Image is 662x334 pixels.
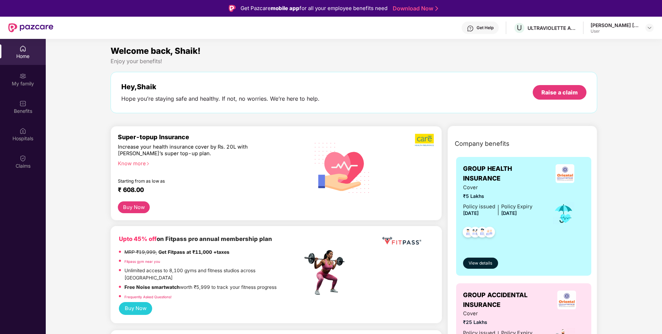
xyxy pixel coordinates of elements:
span: U [517,24,522,32]
span: [DATE] [463,210,479,216]
img: insurerLogo [557,291,576,309]
div: Super-topup Insurance [118,133,303,141]
div: Enjoy your benefits! [111,58,597,65]
span: [DATE] [501,210,517,216]
img: svg+xml;base64,PHN2ZyBpZD0iSG9tZSIgeG1sbnM9Imh0dHA6Ly93d3cudzMub3JnLzIwMDAvc3ZnIiB3aWR0aD0iMjAiIG... [19,45,26,52]
img: insurerLogo [556,164,574,183]
img: b5dec4f62d2307b9de63beb79f102df3.png [415,133,435,147]
span: Welcome back, Shaik! [111,46,201,56]
div: Get Pazcare for all your employee benefits need [241,4,387,12]
span: Company benefits [455,139,509,149]
a: Fitpass gym near you [124,259,160,264]
img: svg+xml;base64,PHN2ZyBpZD0iQmVuZWZpdHMiIHhtbG5zPSJodHRwOi8vd3d3LnczLm9yZy8yMDAwL3N2ZyIgd2lkdGg9Ij... [19,100,26,107]
button: View details [463,258,498,269]
div: User [591,28,639,34]
img: Logo [229,5,236,12]
b: on Fitpass pro annual membership plan [119,235,272,242]
div: Hope you’re staying safe and healthy. If not, no worries. We’re here to help. [121,95,320,102]
span: Cover [463,184,532,192]
img: svg+xml;base64,PHN2ZyB4bWxucz0iaHR0cDovL3d3dy53My5vcmcvMjAwMC9zdmciIHdpZHRoPSI0OC45MTUiIGhlaWdodD... [467,225,484,242]
span: View details [469,260,492,267]
img: svg+xml;base64,PHN2ZyB4bWxucz0iaHR0cDovL3d3dy53My5vcmcvMjAwMC9zdmciIHdpZHRoPSI0OC45NDMiIGhlaWdodD... [481,225,498,242]
span: ₹5 Lakhs [463,193,532,200]
div: ₹ 608.00 [118,186,296,194]
strong: Free Noise smartwatch [124,284,180,290]
p: worth ₹5,999 to track your fitness progress [124,284,277,291]
div: Hey, Shaik [121,83,320,91]
a: Frequently Asked Questions! [124,295,172,299]
button: Buy Now [119,302,152,315]
span: GROUP ACCIDENTAL INSURANCE [463,290,549,310]
div: ULTRAVIOLETTE AUTOMOTIVE PRIVATE LIMITED [528,25,576,31]
img: fppp.png [381,234,423,247]
img: svg+xml;base64,PHN2ZyB4bWxucz0iaHR0cDovL3d3dy53My5vcmcvMjAwMC9zdmciIHhtbG5zOnhsaW5rPSJodHRwOi8vd3... [309,134,375,201]
p: Unlimited access to 8,100 gyms and fitness studios across [GEOGRAPHIC_DATA] [124,267,303,282]
img: svg+xml;base64,PHN2ZyBpZD0iSG9zcGl0YWxzIiB4bWxucz0iaHR0cDovL3d3dy53My5vcmcvMjAwMC9zdmciIHdpZHRoPS... [19,127,26,134]
button: Buy Now [118,201,150,214]
a: Download Now [393,5,436,12]
div: [PERSON_NAME] [PERSON_NAME] [591,22,639,28]
img: svg+xml;base64,PHN2ZyBpZD0iQ2xhaW0iIHhtbG5zPSJodHRwOi8vd3d3LnczLm9yZy8yMDAwL3N2ZyIgd2lkdGg9IjIwIi... [19,155,26,162]
span: Cover [463,310,532,318]
del: MRP ₹19,999, [124,249,157,255]
div: Increase your health insurance cover by Rs. 20L with [PERSON_NAME]’s super top-up plan. [118,144,273,157]
strong: mobile app [271,5,299,11]
img: svg+xml;base64,PHN2ZyB4bWxucz0iaHR0cDovL3d3dy53My5vcmcvMjAwMC9zdmciIHdpZHRoPSI0OC45NDMiIGhlaWdodD... [460,225,477,242]
div: Raise a claim [541,89,578,96]
span: GROUP HEALTH INSURANCE [463,164,546,184]
img: svg+xml;base64,PHN2ZyBpZD0iSGVscC0zMngzMiIgeG1sbnM9Imh0dHA6Ly93d3cudzMub3JnLzIwMDAvc3ZnIiB3aWR0aD... [467,25,474,32]
span: right [146,162,150,166]
img: svg+xml;base64,PHN2ZyB3aWR0aD0iMjAiIGhlaWdodD0iMjAiIHZpZXdCb3g9IjAgMCAyMCAyMCIgZmlsbD0ibm9uZSIgeG... [19,73,26,80]
img: svg+xml;base64,PHN2ZyB4bWxucz0iaHR0cDovL3d3dy53My5vcmcvMjAwMC9zdmciIHdpZHRoPSI0OC45NDMiIGhlaWdodD... [474,225,491,242]
div: Know more [118,160,298,165]
img: icon [552,202,575,225]
img: fpp.png [302,248,351,297]
strong: Get Fitpass at ₹11,000 +taxes [158,249,229,255]
div: Get Help [477,25,494,31]
div: Starting from as low as [118,178,273,183]
div: Policy issued [463,203,495,211]
span: ₹25 Lakhs [463,319,532,326]
img: svg+xml;base64,PHN2ZyBpZD0iRHJvcGRvd24tMzJ4MzIiIHhtbG5zPSJodHRwOi8vd3d3LnczLm9yZy8yMDAwL3N2ZyIgd2... [647,25,652,31]
img: New Pazcare Logo [8,23,53,32]
b: Upto 45% off [119,235,157,242]
div: Policy Expiry [501,203,532,211]
img: Stroke [435,5,438,12]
